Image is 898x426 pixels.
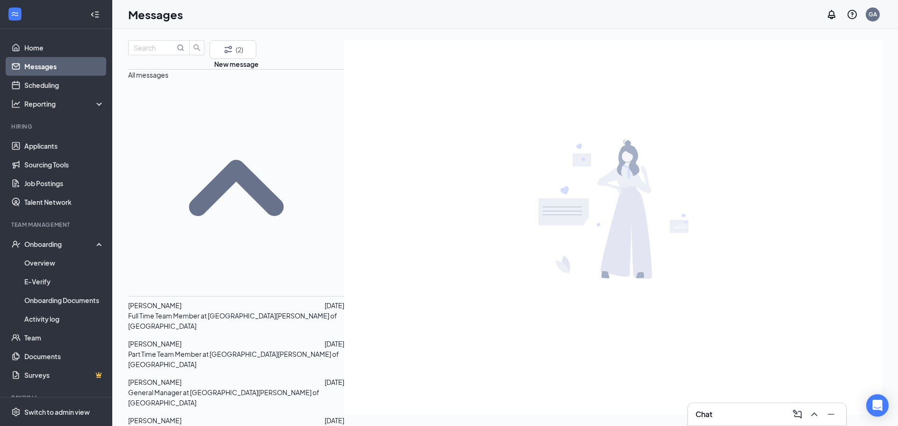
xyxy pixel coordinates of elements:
[24,57,104,76] a: Messages
[809,409,820,420] svg: ChevronUp
[24,272,104,291] a: E-Verify
[826,9,837,20] svg: Notifications
[869,10,877,18] div: GA
[90,10,100,19] svg: Collapse
[826,409,837,420] svg: Minimize
[128,80,344,296] svg: SmallChevronUp
[128,7,183,22] h1: Messages
[847,9,858,20] svg: QuestionInfo
[24,328,104,347] a: Team
[24,310,104,328] a: Activity log
[190,44,204,51] span: search
[24,407,90,417] div: Switch to admin view
[824,407,839,422] button: Minimize
[695,409,712,419] h3: Chat
[866,394,889,417] div: Open Intercom Messenger
[128,310,344,331] p: Full Time Team Member at [GEOGRAPHIC_DATA][PERSON_NAME] of [GEOGRAPHIC_DATA]
[24,99,105,108] div: Reporting
[325,377,344,387] p: [DATE]
[24,38,104,57] a: Home
[24,193,104,211] a: Talent Network
[128,71,168,79] span: All messages
[11,239,21,249] svg: UserCheck
[24,253,104,272] a: Overview
[11,221,102,229] div: Team Management
[189,40,204,55] button: search
[128,339,181,348] span: [PERSON_NAME]
[177,44,184,51] svg: MagnifyingGlass
[790,407,805,422] button: ComposeMessage
[214,59,259,69] button: New message
[24,366,104,384] a: SurveysCrown
[128,416,181,425] span: [PERSON_NAME]
[24,239,96,249] div: Onboarding
[325,300,344,310] p: [DATE]
[24,174,104,193] a: Job Postings
[24,291,104,310] a: Onboarding Documents
[24,347,104,366] a: Documents
[11,407,21,417] svg: Settings
[11,394,102,402] div: Payroll
[128,387,344,408] p: General Manager at [GEOGRAPHIC_DATA][PERSON_NAME] of [GEOGRAPHIC_DATA]
[24,155,104,174] a: Sourcing Tools
[325,339,344,349] p: [DATE]
[792,409,803,420] svg: ComposeMessage
[24,76,104,94] a: Scheduling
[128,349,344,369] p: Part Time Team Member at [GEOGRAPHIC_DATA][PERSON_NAME] of [GEOGRAPHIC_DATA]
[24,137,104,155] a: Applicants
[11,99,21,108] svg: Analysis
[128,378,181,386] span: [PERSON_NAME]
[10,9,20,19] svg: WorkstreamLogo
[325,415,344,426] p: [DATE]
[11,123,102,130] div: Hiring
[223,44,234,55] svg: Filter
[210,40,256,59] button: Filter (2)
[807,407,822,422] button: ChevronUp
[134,43,175,53] input: Search
[128,301,181,310] span: [PERSON_NAME]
